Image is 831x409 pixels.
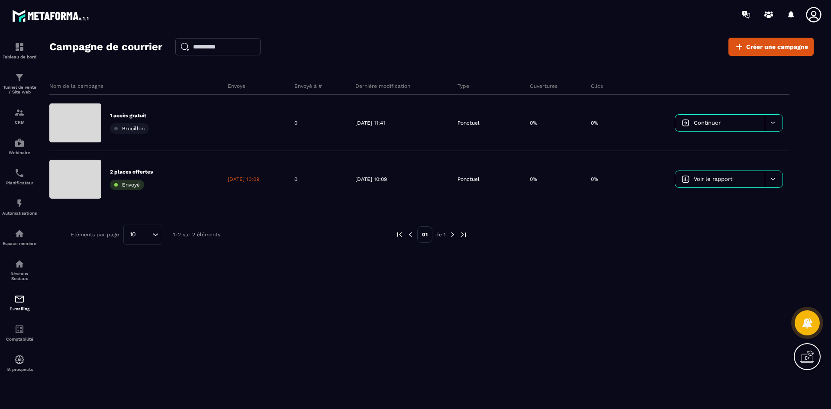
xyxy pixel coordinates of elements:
[746,42,808,51] span: Créer une campagne
[173,232,220,238] p: 1-2 sur 2 éléments
[228,83,245,90] p: Envoyé
[591,119,598,126] p: 0%
[457,83,469,90] p: Type
[294,176,297,183] p: 0
[694,119,721,126] span: Continuer
[294,83,322,90] p: Envoyé à #
[2,211,37,216] p: Automatisations
[14,72,25,83] img: formation
[14,354,25,365] img: automations
[2,150,37,155] p: Webinaire
[139,230,150,239] input: Search for option
[14,138,25,148] img: automations
[2,120,37,125] p: CRM
[2,55,37,59] p: Tableau de bord
[457,176,480,183] p: Ponctuel
[14,294,25,304] img: email
[2,35,37,66] a: formationformationTableau de bord
[355,119,385,126] p: [DATE] 11:41
[2,287,37,318] a: emailemailE-mailing
[406,231,414,238] img: prev
[294,119,297,126] p: 0
[2,271,37,281] p: Réseaux Sociaux
[2,180,37,185] p: Planificateur
[530,176,537,183] p: 0%
[2,222,37,252] a: automationsautomationsEspace membre
[71,232,119,238] p: Éléments par page
[457,119,480,126] p: Ponctuel
[14,229,25,239] img: automations
[460,231,467,238] img: next
[728,38,814,56] a: Créer une campagne
[591,176,598,183] p: 0%
[14,42,25,52] img: formation
[2,252,37,287] a: social-networksocial-networkRéseaux Sociaux
[110,112,149,119] p: 1 accès gratuit
[530,83,557,90] p: Ouvertures
[14,324,25,335] img: accountant
[675,115,765,131] a: Continuer
[2,192,37,222] a: automationsautomationsAutomatisations
[2,241,37,246] p: Espace membre
[682,175,689,183] img: icon
[2,306,37,311] p: E-mailing
[2,85,37,94] p: Tunnel de vente / Site web
[122,126,145,132] span: Brouillon
[449,231,457,238] img: next
[127,230,139,239] span: 10
[2,66,37,101] a: formationformationTunnel de vente / Site web
[675,171,765,187] a: Voir le rapport
[2,161,37,192] a: schedulerschedulerPlanificateur
[694,176,732,182] span: Voir le rapport
[14,107,25,118] img: formation
[2,131,37,161] a: automationsautomationsWebinaire
[355,83,410,90] p: Dernière modification
[228,176,259,183] p: [DATE] 10:09
[49,83,103,90] p: Nom de la campagne
[417,226,432,243] p: 01
[355,176,387,183] p: [DATE] 10:09
[123,225,162,245] div: Search for option
[14,259,25,269] img: social-network
[14,168,25,178] img: scheduler
[530,119,537,126] p: 0%
[682,119,689,127] img: icon
[122,182,140,188] span: Envoyé
[12,8,90,23] img: logo
[2,367,37,372] p: IA prospects
[2,101,37,131] a: formationformationCRM
[591,83,603,90] p: Clics
[110,168,153,175] p: 2 places offertes
[49,38,162,55] h2: Campagne de courrier
[435,231,446,238] p: de 1
[2,337,37,341] p: Comptabilité
[2,318,37,348] a: accountantaccountantComptabilité
[396,231,403,238] img: prev
[14,198,25,209] img: automations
